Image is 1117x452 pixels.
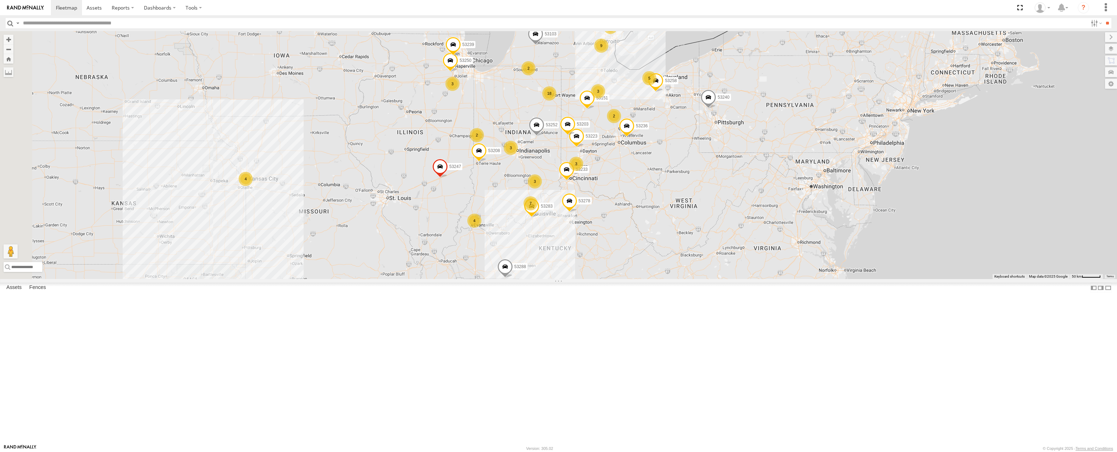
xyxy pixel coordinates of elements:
[596,95,608,100] span: 53151
[7,5,44,10] img: rand-logo.svg
[3,283,25,293] label: Assets
[15,18,21,28] label: Search Query
[239,172,253,186] div: 4
[470,128,484,142] div: 2
[569,157,583,171] div: 3
[4,35,13,44] button: Zoom in
[994,274,1025,279] button: Keyboard shortcuts
[576,167,587,172] span: 53233
[642,71,656,85] div: 5
[586,134,597,139] span: 53223
[665,78,677,83] span: 53258
[4,54,13,64] button: Zoom Home
[718,95,729,100] span: 53240
[449,164,461,169] span: 53247
[542,86,556,100] div: 18
[521,61,536,75] div: 2
[488,148,500,153] span: 53208
[4,445,36,452] a: Visit our Website
[603,20,618,34] div: 7
[1032,2,1053,13] div: Miky Transport
[591,84,605,98] div: 3
[4,67,13,77] label: Measure
[528,174,542,189] div: 3
[1105,79,1117,89] label: Map Settings
[4,44,13,54] button: Zoom out
[1105,283,1112,293] label: Hide Summary Table
[1078,2,1089,13] i: ?
[445,77,460,91] div: 3
[541,203,552,208] span: 53283
[1088,18,1103,28] label: Search Filter Options
[1070,274,1103,279] button: Map Scale: 50 km per 50 pixels
[460,58,471,63] span: 53250
[467,214,481,228] div: 4
[1090,283,1097,293] label: Dock Summary Table to the Left
[1043,446,1113,451] div: © Copyright 2025 -
[1106,275,1114,278] a: Terms
[4,244,18,259] button: Drag Pegman onto the map to open Street View
[26,283,49,293] label: Fences
[1076,446,1113,451] a: Terms and Conditions
[514,264,526,269] span: 53288
[545,31,556,36] span: 53103
[579,198,590,203] span: 53278
[1072,274,1082,278] span: 50 km
[546,122,557,127] span: 53252
[1029,274,1068,278] span: Map data ©2025 Google
[526,446,553,451] div: Version: 305.02
[577,121,589,126] span: 53203
[636,123,648,128] span: 53236
[1097,283,1104,293] label: Dock Summary Table to the Right
[607,109,621,123] div: 2
[504,141,518,155] div: 3
[594,39,608,53] div: 9
[462,42,474,47] span: 53239
[524,196,538,210] div: 7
